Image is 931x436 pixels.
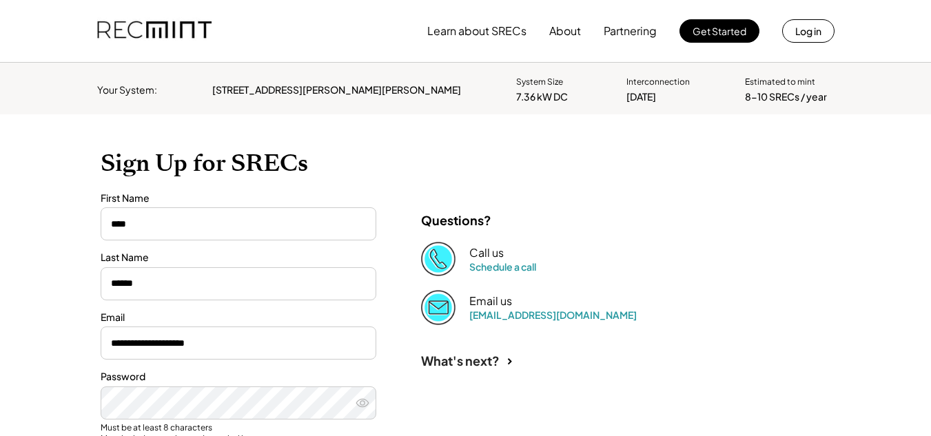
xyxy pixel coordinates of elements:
div: 7.36 kW DC [516,90,568,104]
div: [STREET_ADDRESS][PERSON_NAME][PERSON_NAME] [212,83,461,97]
img: Phone%20copy%403x.png [421,242,456,276]
button: About [549,17,581,45]
div: Email us [469,294,512,309]
div: Questions? [421,212,491,228]
div: Password [101,370,376,384]
div: Call us [469,246,504,260]
div: Email [101,311,376,324]
button: Learn about SRECs [427,17,526,45]
div: Your System: [97,83,157,97]
div: Estimated to mint [745,76,815,88]
div: [DATE] [626,90,656,104]
div: First Name [101,191,376,205]
div: Interconnection [626,76,690,88]
img: recmint-logotype%403x.png [97,8,212,54]
button: Get Started [679,19,759,43]
a: [EMAIL_ADDRESS][DOMAIN_NAME] [469,309,637,321]
a: Schedule a call [469,260,536,273]
div: 8-10 SRECs / year [745,90,827,104]
div: System Size [516,76,563,88]
button: Partnering [604,17,657,45]
div: What's next? [421,353,500,368]
img: Email%202%403x.png [421,290,456,324]
button: Log in [782,19,835,43]
div: Last Name [101,251,376,264]
h1: Sign Up for SRECs [101,149,831,178]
